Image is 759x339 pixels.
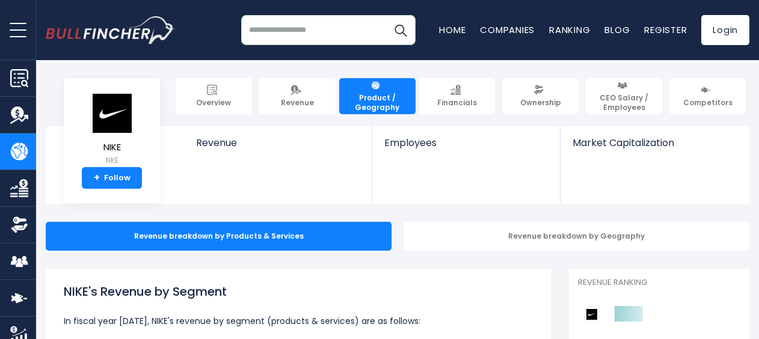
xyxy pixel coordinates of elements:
[502,78,579,114] a: Ownership
[404,222,749,251] div: Revenue breakdown by Geography
[281,98,314,108] span: Revenue
[683,98,733,108] span: Competitors
[701,15,749,45] a: Login
[91,155,133,166] small: NKE
[64,314,533,328] p: In fiscal year [DATE], NIKE's revenue by segment (products & services) are as follows:
[586,78,662,114] a: CEO Salary / Employees
[90,93,134,168] a: NIKE NKE
[176,78,252,114] a: Overview
[184,126,372,169] a: Revenue
[578,278,740,288] p: Revenue Ranking
[46,16,175,44] img: bullfincher logo
[480,23,535,36] a: Companies
[10,216,28,234] img: Ownership
[584,307,600,322] img: NIKE competitors logo
[437,98,477,108] span: Financials
[94,173,100,183] strong: +
[561,126,748,169] a: Market Capitalization
[339,78,416,114] a: Product / Geography
[384,137,547,148] span: Employees
[386,15,416,45] button: Search
[46,222,392,251] div: Revenue breakdown by Products & Services
[520,98,561,108] span: Ownership
[345,93,410,112] span: Product / Geography
[259,78,336,114] a: Revenue
[64,282,533,301] h1: NIKE's Revenue by Segment
[82,167,142,189] a: +Follow
[419,78,496,114] a: Financials
[669,78,746,114] a: Competitors
[196,137,360,148] span: Revenue
[91,142,133,153] span: NIKE
[46,16,175,44] a: Go to homepage
[372,126,559,169] a: Employees
[439,23,466,36] a: Home
[196,98,231,108] span: Overview
[549,23,590,36] a: Ranking
[591,93,657,112] span: CEO Salary / Employees
[644,23,687,36] a: Register
[573,137,736,148] span: Market Capitalization
[604,23,630,36] a: Blog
